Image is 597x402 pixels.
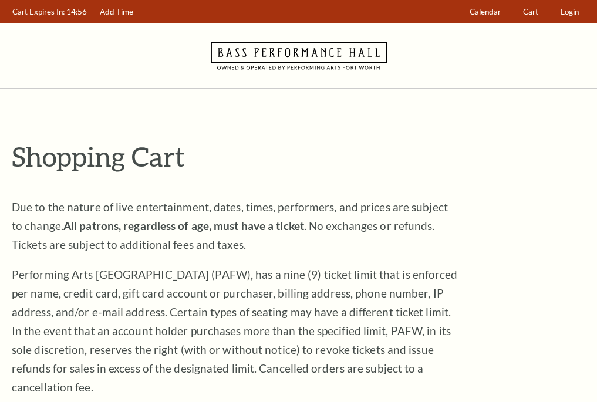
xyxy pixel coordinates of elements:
[470,7,501,16] span: Calendar
[464,1,507,23] a: Calendar
[12,265,458,397] p: Performing Arts [GEOGRAPHIC_DATA] (PAFW), has a nine (9) ticket limit that is enforced per name, ...
[63,219,304,232] strong: All patrons, regardless of age, must have a ticket
[518,1,544,23] a: Cart
[555,1,585,23] a: Login
[12,7,65,16] span: Cart Expires In:
[66,7,87,16] span: 14:56
[95,1,139,23] a: Add Time
[523,7,538,16] span: Cart
[561,7,579,16] span: Login
[12,200,448,251] span: Due to the nature of live entertainment, dates, times, performers, and prices are subject to chan...
[12,141,585,171] p: Shopping Cart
